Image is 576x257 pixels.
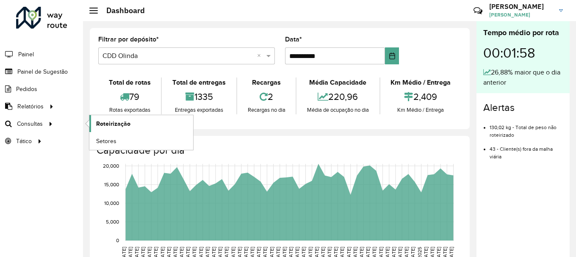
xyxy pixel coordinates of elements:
[18,50,34,59] span: Painel
[100,77,159,88] div: Total de rotas
[96,137,116,146] span: Setores
[96,119,130,128] span: Roteirização
[98,34,159,44] label: Filtrar por depósito
[100,88,159,106] div: 79
[89,115,193,132] a: Roteirização
[239,77,294,88] div: Recargas
[89,133,193,149] a: Setores
[239,88,294,106] div: 2
[100,106,159,114] div: Rotas exportadas
[16,137,32,146] span: Tático
[164,106,234,114] div: Entregas exportadas
[257,51,264,61] span: Clear all
[97,144,461,157] h4: Capacidade por dia
[104,200,119,206] text: 10,000
[17,119,43,128] span: Consultas
[17,67,68,76] span: Painel de Sugestão
[382,77,459,88] div: Km Médio / Entrega
[116,238,119,243] text: 0
[17,102,44,111] span: Relatórios
[483,102,563,114] h4: Alertas
[483,39,563,67] div: 00:01:58
[103,163,119,169] text: 20,000
[104,182,119,187] text: 15,000
[469,2,487,20] a: Contato Rápido
[164,88,234,106] div: 1335
[489,11,553,19] span: [PERSON_NAME]
[299,88,377,106] div: 220,96
[285,34,302,44] label: Data
[489,3,553,11] h3: [PERSON_NAME]
[382,88,459,106] div: 2,409
[239,106,294,114] div: Recargas no dia
[490,139,563,160] li: 43 - Cliente(s) fora da malha viária
[385,47,399,64] button: Choose Date
[164,77,234,88] div: Total de entregas
[98,6,145,15] h2: Dashboard
[16,85,37,94] span: Pedidos
[299,77,377,88] div: Média Capacidade
[483,67,563,88] div: 26,88% maior que o dia anterior
[382,106,459,114] div: Km Médio / Entrega
[483,27,563,39] div: Tempo médio por rota
[106,219,119,224] text: 5,000
[490,117,563,139] li: 130,02 kg - Total de peso não roteirizado
[299,106,377,114] div: Média de ocupação no dia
